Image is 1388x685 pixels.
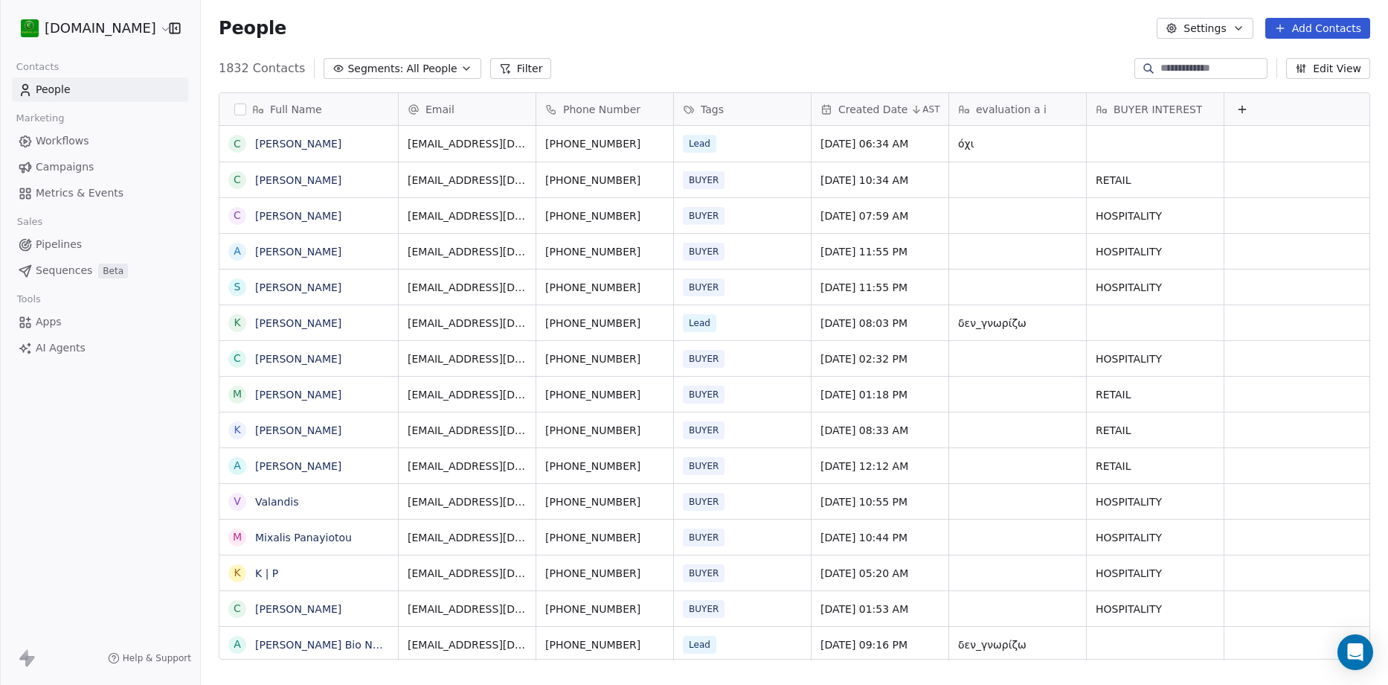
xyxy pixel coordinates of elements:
[545,136,664,151] span: [PHONE_NUMBER]
[1096,566,1215,581] span: HOSPITALITY
[123,652,191,664] span: Help & Support
[1096,244,1215,259] span: HOSPITALITY
[820,244,939,259] span: [DATE] 11:55 PM
[683,600,724,618] span: BUYER
[234,279,241,295] div: S
[820,566,939,581] span: [DATE] 05:20 AM
[255,246,341,258] a: [PERSON_NAME]
[12,181,188,205] a: Metrics & Events
[408,351,527,366] span: [EMAIL_ADDRESS][DOMAIN_NAME]
[406,61,457,77] span: All People
[36,263,92,278] span: Sequences
[1286,58,1370,79] button: Edit View
[545,280,664,295] span: [PHONE_NUMBER]
[408,423,527,438] span: [EMAIL_ADDRESS][DOMAIN_NAME]
[820,136,939,151] span: [DATE] 06:34 AM
[233,529,242,545] div: M
[255,281,341,293] a: [PERSON_NAME]
[12,232,188,257] a: Pipelines
[255,603,341,615] a: [PERSON_NAME]
[234,243,241,259] div: A
[255,567,278,579] a: K | P
[1114,102,1202,117] span: BUYER INTEREST
[270,102,322,117] span: Full Name
[219,93,398,125] div: Full Name
[255,639,456,651] a: [PERSON_NAME] Bio Natures Harmony
[45,19,156,38] span: [DOMAIN_NAME]
[36,159,94,175] span: Campaigns
[234,458,241,474] div: A
[234,601,241,616] div: C
[255,460,341,472] a: [PERSON_NAME]
[98,264,128,278] span: Beta
[10,211,49,233] span: Sales
[545,494,664,509] span: [PHONE_NUMBER]
[408,530,527,545] span: [EMAIL_ADDRESS][DOMAIN_NAME]
[820,208,939,223] span: [DATE] 07:59 AM
[10,56,65,78] span: Contacts
[10,107,71,130] span: Marketing
[958,316,1077,331] span: δεν_γνωρίζω
[545,351,664,366] span: [PHONE_NUMBER]
[12,310,188,334] a: Apps
[234,351,241,366] div: C
[255,174,341,186] a: [PERSON_NAME]
[1265,18,1370,39] button: Add Contacts
[545,602,664,616] span: [PHONE_NUMBER]
[683,386,724,404] span: BUYER
[408,244,527,259] span: [EMAIL_ADDRESS][DOMAIN_NAME]
[1096,351,1215,366] span: HOSPITALITY
[399,93,536,125] div: Email
[545,423,664,438] span: [PHONE_NUMBER]
[563,102,640,117] span: Phone Number
[1096,208,1215,223] span: HOSPITALITY
[683,243,724,261] span: BUYER
[545,316,664,331] span: [PHONE_NUMBER]
[820,494,939,509] span: [DATE] 10:55 PM
[976,102,1047,117] span: evaluation a i
[12,77,188,102] a: People
[820,387,939,402] span: [DATE] 01:18 PM
[838,102,907,117] span: Created Date
[545,208,664,223] span: [PHONE_NUMBER]
[408,173,527,188] span: [EMAIL_ADDRESS][DOMAIN_NAME]
[255,210,341,222] a: [PERSON_NAME]
[922,103,939,115] span: AST
[36,82,71,98] span: People
[683,314,716,332] span: Lead
[820,316,939,331] span: [DATE] 08:03 PM
[255,389,341,401] a: [PERSON_NAME]
[234,172,241,188] div: C
[255,532,352,544] a: Mixalis Panayiotou
[820,423,939,438] span: [DATE] 08:33 AM
[1096,280,1215,295] span: HOSPITALITY
[234,565,240,581] div: K
[36,133,89,149] span: Workflows
[545,173,664,188] span: [PHONE_NUMBER]
[408,566,527,581] span: [EMAIL_ADDRESS][DOMAIN_NAME]
[1096,530,1215,545] span: HOSPITALITY
[1087,93,1224,125] div: BUYER INTEREST
[234,315,240,331] div: K
[347,61,403,77] span: Segments:
[233,386,242,402] div: M
[490,58,552,79] button: Filter
[408,637,527,652] span: [EMAIL_ADDRESS][DOMAIN_NAME]
[408,208,527,223] span: [EMAIL_ADDRESS][DOMAIN_NAME]
[1096,494,1215,509] span: HOSPITALITY
[219,60,305,77] span: 1832 Contacts
[1096,387,1215,402] span: RETAIL
[820,280,939,295] span: [DATE] 11:55 PM
[234,422,240,438] div: K
[820,459,939,474] span: [DATE] 12:12 AM
[820,530,939,545] span: [DATE] 10:44 PM
[1096,173,1215,188] span: RETAIL
[12,258,188,283] a: SequencesBeta
[234,208,241,223] div: C
[683,564,724,582] span: BUYER
[408,494,527,509] span: [EMAIL_ADDRESS][DOMAIN_NAME]
[399,126,1371,660] div: grid
[683,135,716,153] span: Lead
[536,93,673,125] div: Phone Number
[545,566,664,581] span: [PHONE_NUMBER]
